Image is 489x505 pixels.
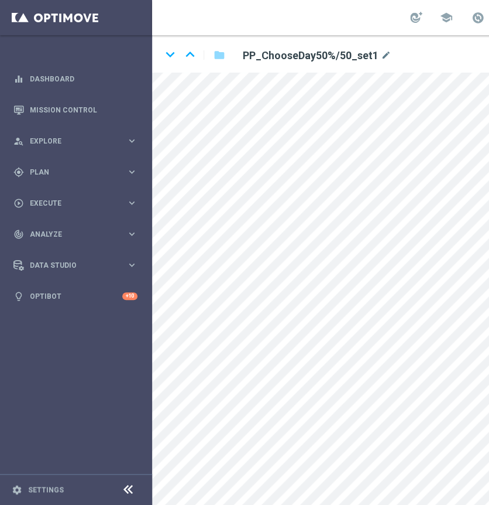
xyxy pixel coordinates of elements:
button: play_circle_outline Execute keyboard_arrow_right [13,199,138,208]
button: track_changes Analyze keyboard_arrow_right [13,230,138,239]
div: Optibot [13,281,137,312]
a: Optibot [30,281,122,312]
a: Settings [28,486,64,493]
i: settings [12,484,22,495]
i: keyboard_arrow_right [126,166,137,178]
i: play_circle_outline [13,198,24,209]
h2: PP_ChooseDay50%/50_set1 [243,49,378,63]
button: equalizer Dashboard [13,74,138,84]
button: Mission Control [13,105,138,115]
button: lightbulb Optibot +10 [13,292,138,301]
i: mode_edit [381,49,391,63]
i: person_search [13,136,24,146]
a: Mission Control [30,94,137,125]
i: gps_fixed [13,167,24,178]
div: Dashboard [13,63,137,94]
i: keyboard_arrow_up [181,46,199,63]
i: folder [213,48,225,62]
i: equalizer [13,74,24,84]
i: keyboard_arrow_right [126,228,137,240]
i: keyboard_arrow_right [126,260,137,271]
button: gps_fixed Plan keyboard_arrow_right [13,168,138,177]
span: Analyze [30,231,126,238]
span: school [440,11,453,24]
div: Data Studio [13,260,126,271]
i: keyboard_arrow_right [126,197,137,209]
div: Analyze [13,229,126,240]
span: Plan [30,169,126,176]
div: Mission Control [13,94,137,125]
button: Data Studio keyboard_arrow_right [13,261,138,270]
i: keyboard_arrow_down [161,46,179,63]
i: lightbulb [13,291,24,302]
button: folder [212,46,226,64]
button: person_search Explore keyboard_arrow_right [13,137,138,146]
div: +10 [122,292,137,300]
i: keyboard_arrow_right [126,135,137,146]
i: track_changes [13,229,24,240]
div: Explore [13,136,126,146]
div: Plan [13,167,126,178]
div: Execute [13,198,126,209]
a: Dashboard [30,63,137,94]
span: Execute [30,200,126,207]
span: Explore [30,138,126,145]
span: Data Studio [30,262,126,269]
